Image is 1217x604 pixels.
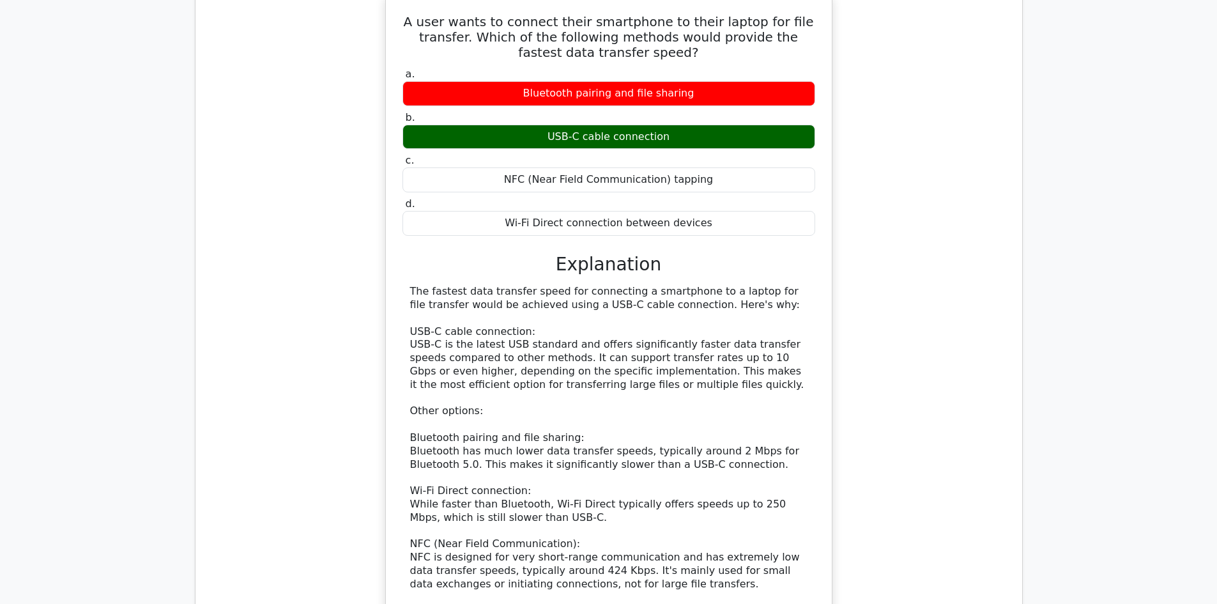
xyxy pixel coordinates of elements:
span: d. [406,197,415,210]
span: a. [406,68,415,80]
div: Wi-Fi Direct connection between devices [402,211,815,236]
h3: Explanation [410,254,808,275]
h5: A user wants to connect their smartphone to their laptop for file transfer. Which of the followin... [401,14,816,60]
span: b. [406,111,415,123]
div: USB-C cable connection [402,125,815,150]
span: c. [406,154,415,166]
div: Bluetooth pairing and file sharing [402,81,815,106]
div: NFC (Near Field Communication) tapping [402,167,815,192]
